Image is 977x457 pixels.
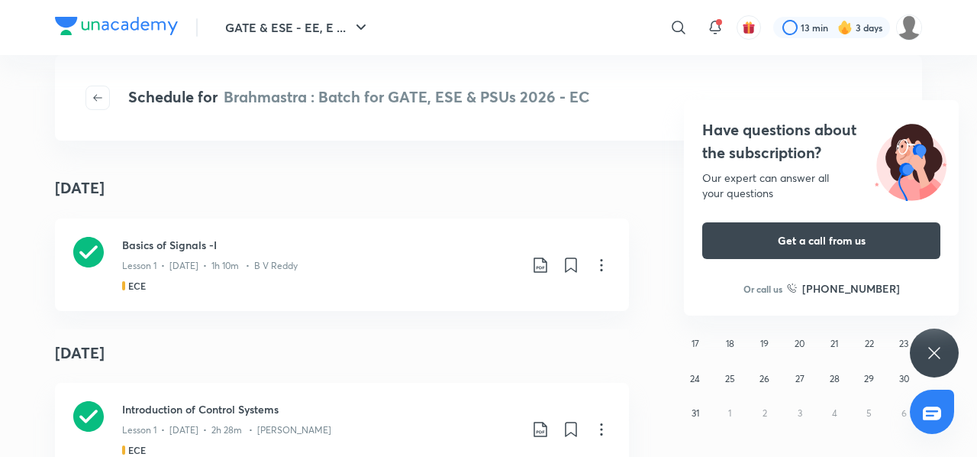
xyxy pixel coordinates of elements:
[788,367,812,391] button: August 27, 2025
[55,219,629,311] a: Basics of Signals -ILesson 1 • [DATE] • 1h 10m • B V ReddyECE
[692,407,699,419] abbr: August 31, 2025
[830,373,840,384] abbr: August 28, 2025
[55,17,178,39] a: Company Logo
[863,118,959,201] img: ttu_illustration_new.svg
[122,259,298,273] p: Lesson 1 • [DATE] • 1h 10m • B V Reddy
[726,338,734,349] abbr: August 18, 2025
[122,237,519,253] h3: Basics of Signals -I
[896,15,922,41] img: Shambhavi Choubey
[864,373,874,384] abbr: August 29, 2025
[899,338,908,349] abbr: August 23, 2025
[742,21,756,34] img: avatar
[128,279,146,293] h5: ECE
[788,332,812,356] button: August 20, 2025
[753,367,777,391] button: August 26, 2025
[702,118,940,164] h4: Have questions about the subscription?
[737,15,761,40] button: avatar
[128,443,146,457] h5: ECE
[702,222,940,259] button: Get a call from us
[683,262,708,287] button: August 3, 2025
[837,20,853,35] img: streak
[690,373,700,384] abbr: August 24, 2025
[55,177,105,199] h4: [DATE]
[802,280,900,297] h6: [PHONE_NUMBER]
[787,280,900,297] a: [PHONE_NUMBER]
[692,338,699,349] abbr: August 17, 2025
[128,86,589,110] h4: Schedule for
[55,329,629,377] h4: [DATE]
[224,86,589,107] span: Brahmastra : Batch for GATE, ESE & PSUs 2026 - EC
[753,332,777,356] button: August 19, 2025
[717,367,742,391] button: August 25, 2025
[55,17,178,35] img: Company Logo
[683,297,708,321] button: August 10, 2025
[743,282,782,296] p: Or call us
[725,373,735,384] abbr: August 25, 2025
[216,12,379,43] button: GATE & ESE - EE, E ...
[795,338,804,349] abbr: August 20, 2025
[892,367,916,391] button: August 30, 2025
[683,332,708,356] button: August 17, 2025
[865,338,874,349] abbr: August 22, 2025
[892,332,916,356] button: August 23, 2025
[683,367,708,391] button: August 24, 2025
[857,367,882,391] button: August 29, 2025
[759,373,769,384] abbr: August 26, 2025
[822,332,846,356] button: August 21, 2025
[683,401,708,426] button: August 31, 2025
[717,332,742,356] button: August 18, 2025
[830,338,838,349] abbr: August 21, 2025
[822,367,846,391] button: August 28, 2025
[857,332,882,356] button: August 22, 2025
[760,338,769,349] abbr: August 19, 2025
[122,401,519,417] h3: Introduction of Control Systems
[899,373,909,384] abbr: August 30, 2025
[122,423,331,437] p: Lesson 1 • [DATE] • 2h 28m • [PERSON_NAME]
[702,170,940,201] div: Our expert can answer all your questions
[795,373,804,384] abbr: August 27, 2025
